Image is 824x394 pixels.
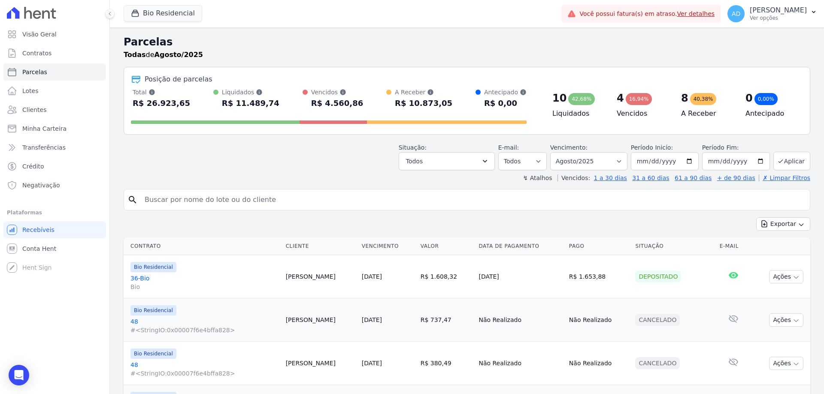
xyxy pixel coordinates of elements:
[124,51,146,59] strong: Todas
[568,93,595,105] div: 42,68%
[130,317,279,334] a: 48#<StringIO:0x00007f6e4bffa828>
[22,162,44,171] span: Crédito
[579,9,715,18] span: Você possui fatura(s) em atraso.
[311,88,363,96] div: Vencidos
[417,342,476,385] td: R$ 380,49
[632,238,716,255] th: Situação
[3,63,106,81] a: Parcelas
[22,181,60,189] span: Negativação
[3,120,106,137] a: Minha Carteira
[22,143,66,152] span: Transferências
[745,91,753,105] div: 0
[745,108,796,119] h4: Antecipado
[282,298,358,342] td: [PERSON_NAME]
[566,342,632,385] td: Não Realizado
[130,349,176,359] span: Bio Residencial
[702,143,770,152] label: Período Fim:
[145,74,212,84] div: Posição de parcelas
[395,96,452,110] div: R$ 10.873,05
[130,305,176,316] span: Bio Residencial
[3,26,106,43] a: Visão Geral
[399,144,427,151] label: Situação:
[22,49,51,57] span: Contratos
[133,88,190,96] div: Total
[124,5,202,21] button: Bio Residencial
[716,238,751,255] th: E-mail
[22,244,56,253] span: Conta Hent
[311,96,363,110] div: R$ 4.560,86
[717,174,755,181] a: + de 90 dias
[557,174,590,181] label: Vencidos:
[626,93,652,105] div: 16,94%
[282,342,358,385] td: [PERSON_NAME]
[617,91,624,105] div: 4
[127,195,138,205] i: search
[130,274,279,291] a: 36-BioBio
[3,45,106,62] a: Contratos
[3,177,106,194] a: Negativação
[282,238,358,255] th: Cliente
[635,357,680,369] div: Cancelado
[631,144,673,151] label: Período Inicío:
[124,50,203,60] p: de
[395,88,452,96] div: A Receber
[124,238,282,255] th: Contrato
[690,93,717,105] div: 40,38%
[358,238,417,255] th: Vencimento
[130,262,176,272] span: Bio Residencial
[3,139,106,156] a: Transferências
[130,361,279,378] a: 48#<StringIO:0x00007f6e4bffa828>
[3,101,106,118] a: Clientes
[732,11,740,17] span: AD
[681,108,732,119] h4: A Receber
[282,255,358,298] td: [PERSON_NAME]
[550,144,588,151] label: Vencimento:
[362,273,382,280] a: [DATE]
[484,96,527,110] div: R$ 0,00
[475,342,565,385] td: Não Realizado
[130,369,279,378] span: #<StringIO:0x00007f6e4bffa828>
[3,221,106,238] a: Recebíveis
[417,238,476,255] th: Valor
[124,34,810,50] h2: Parcelas
[22,87,39,95] span: Lotes
[406,156,423,166] span: Todos
[635,271,681,283] div: Depositado
[22,124,67,133] span: Minha Carteira
[773,152,810,170] button: Aplicar
[552,108,603,119] h4: Liquidados
[617,108,667,119] h4: Vencidos
[417,255,476,298] td: R$ 1.608,32
[362,316,382,323] a: [DATE]
[139,191,806,208] input: Buscar por nome do lote ou do cliente
[130,326,279,334] span: #<StringIO:0x00007f6e4bffa828>
[154,51,203,59] strong: Agosto/2025
[7,208,103,218] div: Plataformas
[222,88,279,96] div: Liquidados
[133,96,190,110] div: R$ 26.923,65
[484,88,527,96] div: Antecipado
[475,238,565,255] th: Data de Pagamento
[552,91,566,105] div: 10
[523,174,552,181] label: ↯ Atalhos
[759,174,810,181] a: ✗ Limpar Filtros
[475,255,565,298] td: [DATE]
[22,30,57,39] span: Visão Geral
[721,2,824,26] button: AD [PERSON_NAME] Ver opções
[769,313,803,327] button: Ações
[3,158,106,175] a: Crédito
[677,10,715,17] a: Ver detalhes
[566,298,632,342] td: Não Realizado
[769,357,803,370] button: Ações
[475,298,565,342] td: Não Realizado
[675,174,712,181] a: 61 a 90 dias
[566,238,632,255] th: Pago
[750,6,807,15] p: [PERSON_NAME]
[130,283,279,291] span: Bio
[399,152,495,170] button: Todos
[566,255,632,298] td: R$ 1.653,88
[22,226,55,234] span: Recebíveis
[594,174,627,181] a: 1 a 30 dias
[222,96,279,110] div: R$ 11.489,74
[754,93,778,105] div: 0,00%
